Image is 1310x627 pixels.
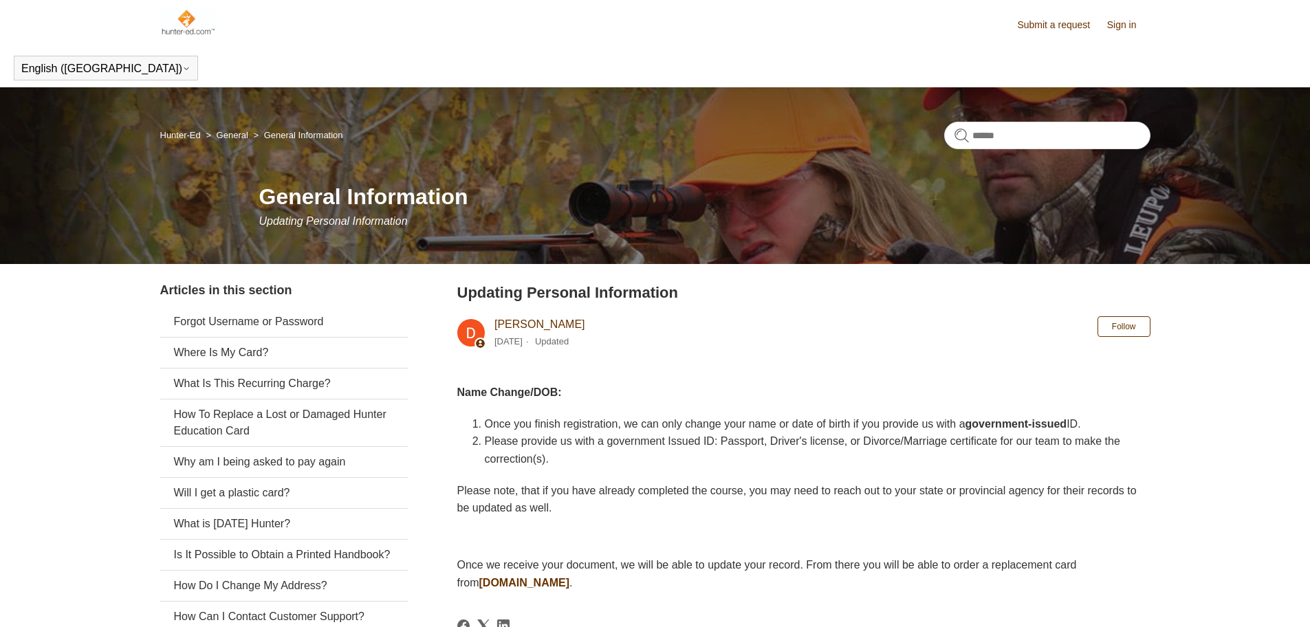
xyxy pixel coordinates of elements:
a: Hunter-Ed [160,130,201,140]
li: General [203,130,250,140]
li: Hunter-Ed [160,130,204,140]
li: Updated [535,336,569,346]
li: General Information [250,130,342,140]
a: How Do I Change My Address? [160,571,408,601]
strong: Name Change/DOB: [457,386,562,398]
a: General [217,130,248,140]
a: Forgot Username or Password [160,307,408,337]
a: Will I get a plastic card? [160,478,408,508]
span: Articles in this section [160,283,292,297]
a: What is [DATE] Hunter? [160,509,408,539]
span: Please note, that if you have already completed the course, you may need to reach out to your sta... [457,485,1137,514]
strong: government-issued [965,418,1067,430]
a: What Is This Recurring Charge? [160,368,408,399]
span: Please provide us with a government Issued ID: Passport, Driver's license, or Divorce/Marriage ce... [485,435,1120,465]
time: 03/04/2024, 11:02 [494,336,523,346]
a: How To Replace a Lost or Damaged Hunter Education Card [160,399,408,446]
span: Once you finish registration, we can only change your name or date of birth if you provide us wit... [485,418,1081,430]
a: Submit a request [1017,18,1104,32]
input: Search [944,122,1150,149]
img: Hunter-Ed Help Center home page [160,8,216,36]
span: Once we receive your document, we will be able to update your record. From there you will be able... [457,559,1077,588]
button: English ([GEOGRAPHIC_DATA]) [21,63,190,75]
h1: General Information [259,180,1150,213]
span: Updating Personal Information [259,215,408,227]
a: Why am I being asked to pay again [160,447,408,477]
a: General Information [264,130,343,140]
a: Where Is My Card? [160,338,408,368]
button: Follow Article [1098,316,1150,337]
span: . [569,577,572,588]
a: [DOMAIN_NAME] [479,577,570,588]
a: [PERSON_NAME] [494,318,585,330]
a: Sign in [1107,18,1150,32]
a: Is It Possible to Obtain a Printed Handbook? [160,540,408,570]
h2: Updating Personal Information [457,281,1150,304]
